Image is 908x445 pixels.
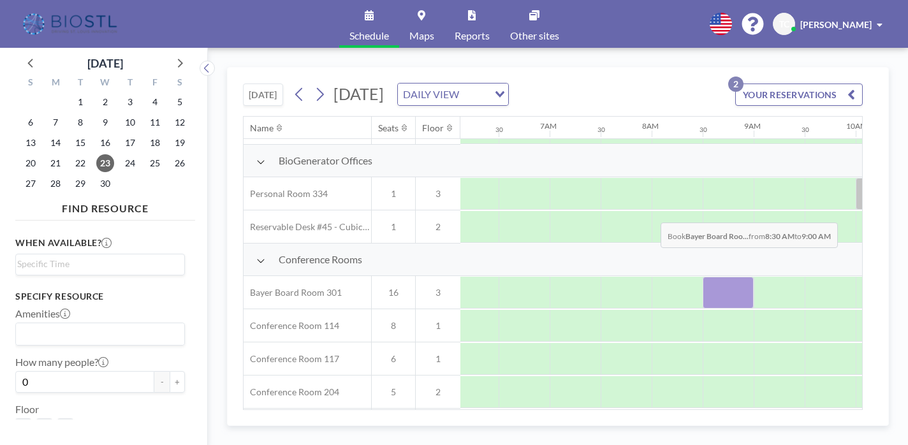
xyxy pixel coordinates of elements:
span: BioGenerator Offices [279,154,372,167]
span: 1 [372,188,415,200]
div: Search for option [16,254,184,274]
span: 16 [372,287,415,298]
span: 5 [372,386,415,398]
h3: Specify resource [15,291,185,302]
span: Book from to [661,222,838,248]
span: Reservable Desk #45 - Cubicle Area (Office 206) [244,221,371,233]
span: Wednesday, September 23, 2026 [96,154,114,172]
div: S [18,75,43,92]
span: Friday, September 25, 2026 [146,154,164,172]
span: Monday, September 21, 2026 [47,154,64,172]
span: Monday, September 14, 2026 [47,134,64,152]
span: 2 [416,386,460,398]
div: 9AM [744,121,761,131]
button: + [170,371,185,393]
b: Bayer Board Roo... [685,231,749,241]
span: Tuesday, September 22, 2026 [71,154,89,172]
span: 2 [416,221,460,233]
span: Sunday, September 6, 2026 [22,113,40,131]
div: 30 [699,126,707,134]
span: Wednesday, September 30, 2026 [96,175,114,193]
span: [PERSON_NAME] [800,19,872,30]
div: M [43,75,68,92]
span: Thursday, September 3, 2026 [121,93,139,111]
span: Thursday, September 10, 2026 [121,113,139,131]
span: Maps [409,31,434,41]
span: Other sites [510,31,559,41]
div: [DATE] [87,54,123,72]
div: S [167,75,192,92]
div: Search for option [398,84,508,105]
div: 30 [597,126,605,134]
img: organization-logo [20,11,122,37]
span: Sunday, September 13, 2026 [22,134,40,152]
span: 6 [372,353,415,365]
span: 1 [416,320,460,332]
div: Seats [378,122,399,134]
div: 30 [495,126,503,134]
span: TC [779,18,789,30]
div: T [68,75,93,92]
span: Bayer Board Room 301 [244,287,342,298]
label: Floor [15,403,39,416]
span: Sunday, September 20, 2026 [22,154,40,172]
span: Wednesday, September 16, 2026 [96,134,114,152]
div: Search for option [16,323,184,345]
div: 7AM [540,121,557,131]
span: Tuesday, September 29, 2026 [71,175,89,193]
button: YOUR RESERVATIONS2 [735,84,863,106]
b: 9:00 AM [802,231,831,241]
span: [DATE] [333,84,384,103]
div: W [93,75,118,92]
span: Schedule [349,31,389,41]
span: Monday, September 7, 2026 [47,113,64,131]
span: Monday, September 28, 2026 [47,175,64,193]
div: 30 [802,126,809,134]
span: Saturday, September 5, 2026 [171,93,189,111]
span: DAILY VIEW [400,86,462,103]
span: Wednesday, September 9, 2026 [96,113,114,131]
span: Wednesday, September 2, 2026 [96,93,114,111]
span: Personal Room 334 [244,188,328,200]
input: Search for option [17,326,177,342]
span: Conference Room 114 [244,320,339,332]
label: Amenities [15,307,70,320]
div: F [142,75,167,92]
span: Saturday, September 26, 2026 [171,154,189,172]
span: Thursday, September 17, 2026 [121,134,139,152]
div: 8AM [642,121,659,131]
span: Friday, September 11, 2026 [146,113,164,131]
span: Saturday, September 19, 2026 [171,134,189,152]
div: 10AM [846,121,867,131]
span: Tuesday, September 8, 2026 [71,113,89,131]
input: Search for option [463,86,487,103]
span: 3 [416,287,460,298]
span: Reports [455,31,490,41]
span: Conference Room 204 [244,386,339,398]
input: Search for option [17,257,177,271]
span: 1 [416,353,460,365]
span: Saturday, September 12, 2026 [171,113,189,131]
b: 8:30 AM [765,231,794,241]
span: 8 [372,320,415,332]
span: 1 [372,221,415,233]
div: Floor [422,122,444,134]
span: Tuesday, September 1, 2026 [71,93,89,111]
p: 2 [728,77,743,92]
span: Thursday, September 24, 2026 [121,154,139,172]
button: [DATE] [243,84,283,106]
span: Tuesday, September 15, 2026 [71,134,89,152]
label: How many people? [15,356,108,368]
h4: FIND RESOURCE [15,197,195,215]
div: Name [250,122,274,134]
span: Sunday, September 27, 2026 [22,175,40,193]
span: 3 [416,188,460,200]
span: Friday, September 4, 2026 [146,93,164,111]
div: T [117,75,142,92]
span: Conference Room 117 [244,353,339,365]
span: Conference Rooms [279,253,362,266]
button: - [154,371,170,393]
span: Friday, September 18, 2026 [146,134,164,152]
